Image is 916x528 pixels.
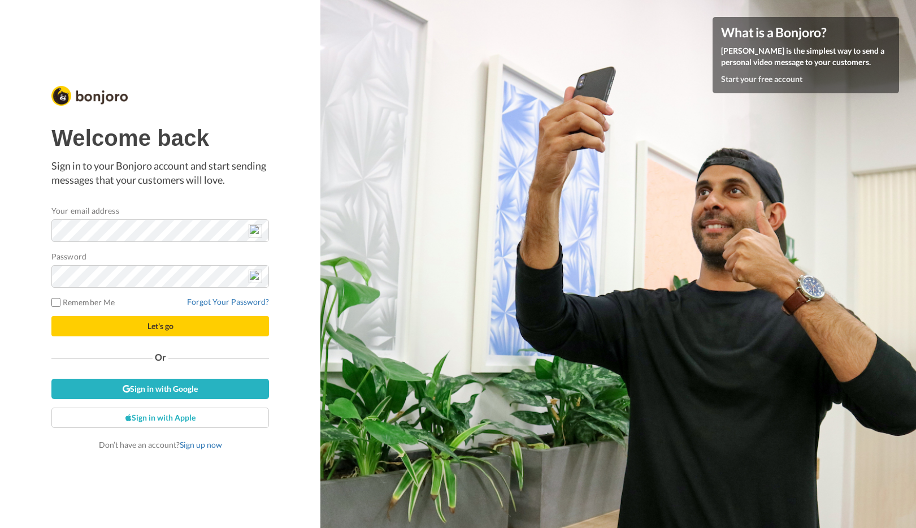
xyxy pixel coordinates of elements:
span: Don’t have an account? [99,440,222,449]
a: Sign in with Google [51,379,269,399]
span: Or [153,353,168,361]
label: Password [51,250,86,262]
label: Remember Me [51,296,115,308]
label: Your email address [51,205,119,217]
span: Let's go [147,321,173,331]
a: Start your free account [721,74,802,84]
button: Let's go [51,316,269,336]
a: Forgot Your Password? [187,297,269,306]
a: Sign in with Apple [51,408,269,428]
p: Sign in to your Bonjoro account and start sending messages that your customers will love. [51,159,269,188]
h4: What is a Bonjoro? [721,25,891,40]
input: Remember Me [51,298,60,307]
p: [PERSON_NAME] is the simplest way to send a personal video message to your customers. [721,45,891,68]
a: Sign up now [180,440,222,449]
img: npw-badge-icon-locked.svg [249,270,262,283]
img: npw-badge-icon-locked.svg [249,224,262,237]
h1: Welcome back [51,125,269,150]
